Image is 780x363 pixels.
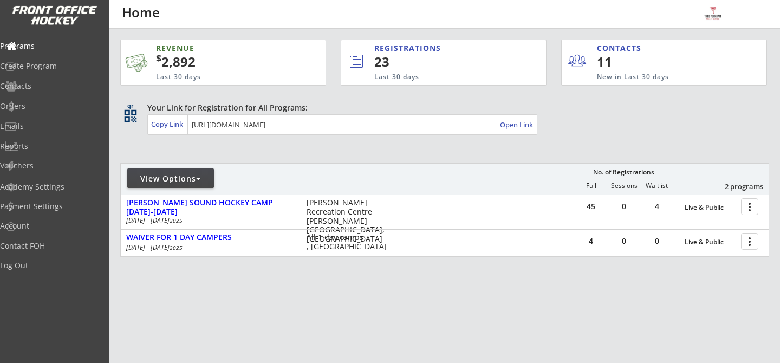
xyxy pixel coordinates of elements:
[741,198,758,215] button: more_vert
[641,237,673,245] div: 0
[127,173,214,184] div: View Options
[156,73,276,82] div: Last 30 days
[156,51,161,64] sup: $
[575,237,607,245] div: 4
[156,43,276,54] div: REVENUE
[608,182,640,190] div: Sessions
[151,119,185,129] div: Copy Link
[597,53,664,71] div: 11
[307,198,392,244] div: [PERSON_NAME] Recreation Centre [PERSON_NAME][GEOGRAPHIC_DATA], [GEOGRAPHIC_DATA]
[640,182,673,190] div: Waitlist
[122,108,139,124] button: qr_code
[500,117,534,132] a: Open Link
[307,233,392,251] div: All 1 day camps , [GEOGRAPHIC_DATA]
[147,102,736,113] div: Your Link for Registration for All Programs:
[641,203,673,210] div: 4
[741,233,758,250] button: more_vert
[597,73,716,82] div: New in Last 30 days
[126,233,295,242] div: WAIVER FOR 1 DAY CAMPERS
[126,217,292,224] div: [DATE] - [DATE]
[374,53,510,71] div: 23
[575,182,607,190] div: Full
[374,73,502,82] div: Last 30 days
[575,203,607,210] div: 45
[170,217,183,224] em: 2025
[156,53,291,71] div: 2,892
[126,198,295,217] div: [PERSON_NAME] SOUND HOCKEY CAMP [DATE]-[DATE]
[374,43,498,54] div: REGISTRATIONS
[500,120,534,129] div: Open Link
[126,244,292,251] div: [DATE] - [DATE]
[707,181,763,191] div: 2 programs
[590,168,657,176] div: No. of Registrations
[608,237,640,245] div: 0
[597,43,646,54] div: CONTACTS
[123,102,136,109] div: qr
[608,203,640,210] div: 0
[685,204,736,211] div: Live & Public
[170,244,183,251] em: 2025
[685,238,736,246] div: Live & Public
